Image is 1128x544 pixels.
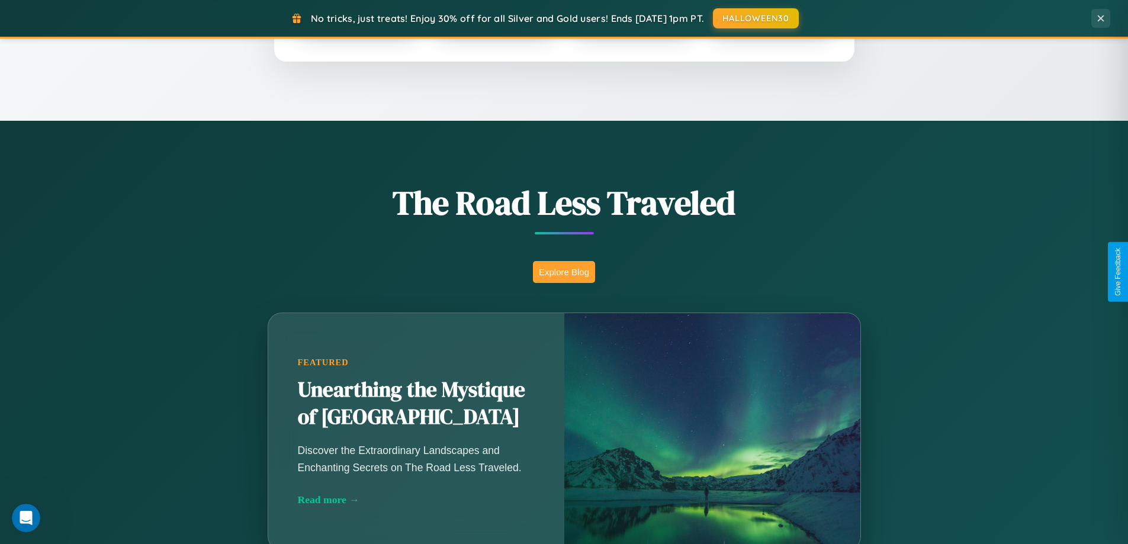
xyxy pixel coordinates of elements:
div: Give Feedback [1114,248,1122,296]
p: Discover the Extraordinary Landscapes and Enchanting Secrets on The Road Less Traveled. [298,442,535,475]
button: Explore Blog [533,261,595,283]
h1: The Road Less Traveled [209,180,920,226]
div: Featured [298,358,535,368]
button: HALLOWEEN30 [713,8,799,28]
div: Read more → [298,494,535,506]
iframe: Intercom live chat [12,504,40,532]
h2: Unearthing the Mystique of [GEOGRAPHIC_DATA] [298,376,535,431]
span: No tricks, just treats! Enjoy 30% off for all Silver and Gold users! Ends [DATE] 1pm PT. [311,12,704,24]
